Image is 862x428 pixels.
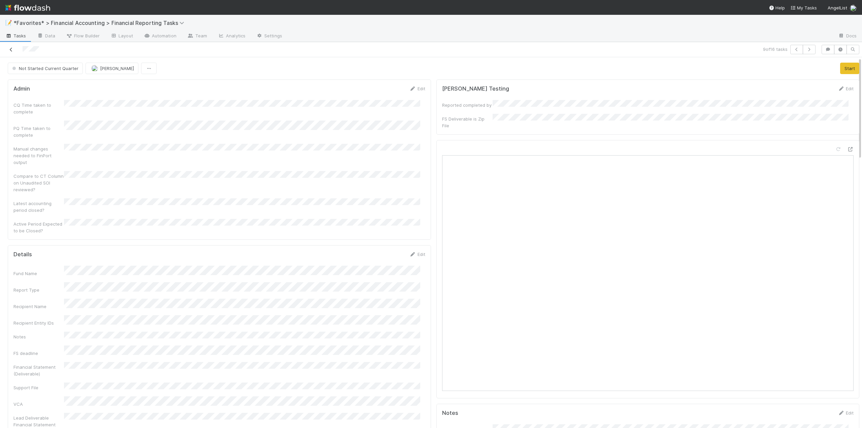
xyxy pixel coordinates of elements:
button: Not Started Current Quarter [8,63,83,74]
button: Start [840,63,859,74]
div: Recipient Entity IDs [13,320,64,326]
div: Notes [13,333,64,340]
span: AngelList [828,5,847,10]
div: FS Deliverable is Zip File [442,116,493,129]
a: Edit [838,410,854,416]
button: [PERSON_NAME] [86,63,138,74]
div: Lead Deliverable Financial Statement [13,415,64,428]
div: FS deadline [13,350,64,357]
img: avatar_705f3a58-2659-4f93-91ad-7a5be837418b.png [91,65,98,72]
div: Report Type [13,287,64,293]
h5: Notes [442,410,458,417]
div: Reported completed by [442,102,493,108]
span: Tasks [5,32,26,39]
span: 9 of 16 tasks [763,46,788,53]
a: Layout [105,31,138,42]
div: Support File [13,384,64,391]
span: Not Started Current Quarter [11,66,78,71]
span: My Tasks [790,5,817,10]
div: Help [769,4,785,11]
a: Analytics [212,31,251,42]
span: Flow Builder [66,32,100,39]
span: [PERSON_NAME] [100,66,134,71]
div: Financial Statement (Deliverable) [13,364,64,377]
div: CQ Time taken to complete [13,102,64,115]
img: logo-inverted-e16ddd16eac7371096b0.svg [5,2,50,13]
div: Recipient Name [13,303,64,310]
a: Automation [138,31,182,42]
div: PQ Time taken to complete [13,125,64,138]
a: Edit [838,86,854,91]
div: VCA [13,401,64,407]
span: *Favorites* > Financial Accounting > Financial Reporting Tasks [13,20,188,26]
a: Team [182,31,212,42]
h5: Details [13,251,32,258]
a: Settings [251,31,288,42]
div: Manual changes needed to FinPort output [13,145,64,166]
a: Flow Builder [61,31,105,42]
img: avatar_705f3a58-2659-4f93-91ad-7a5be837418b.png [850,5,857,11]
a: Docs [833,31,862,42]
a: Data [32,31,61,42]
h5: Admin [13,86,30,92]
a: Edit [409,252,425,257]
div: Fund Name [13,270,64,277]
span: 📝 [5,20,12,26]
div: Compare to CT Column on Unaudited SOI reviewed? [13,173,64,193]
a: Edit [409,86,425,91]
h5: [PERSON_NAME] Testing [442,86,509,92]
div: Latest accounting period closed? [13,200,64,213]
a: My Tasks [790,4,817,11]
div: Active Period Expected to be Closed? [13,221,64,234]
